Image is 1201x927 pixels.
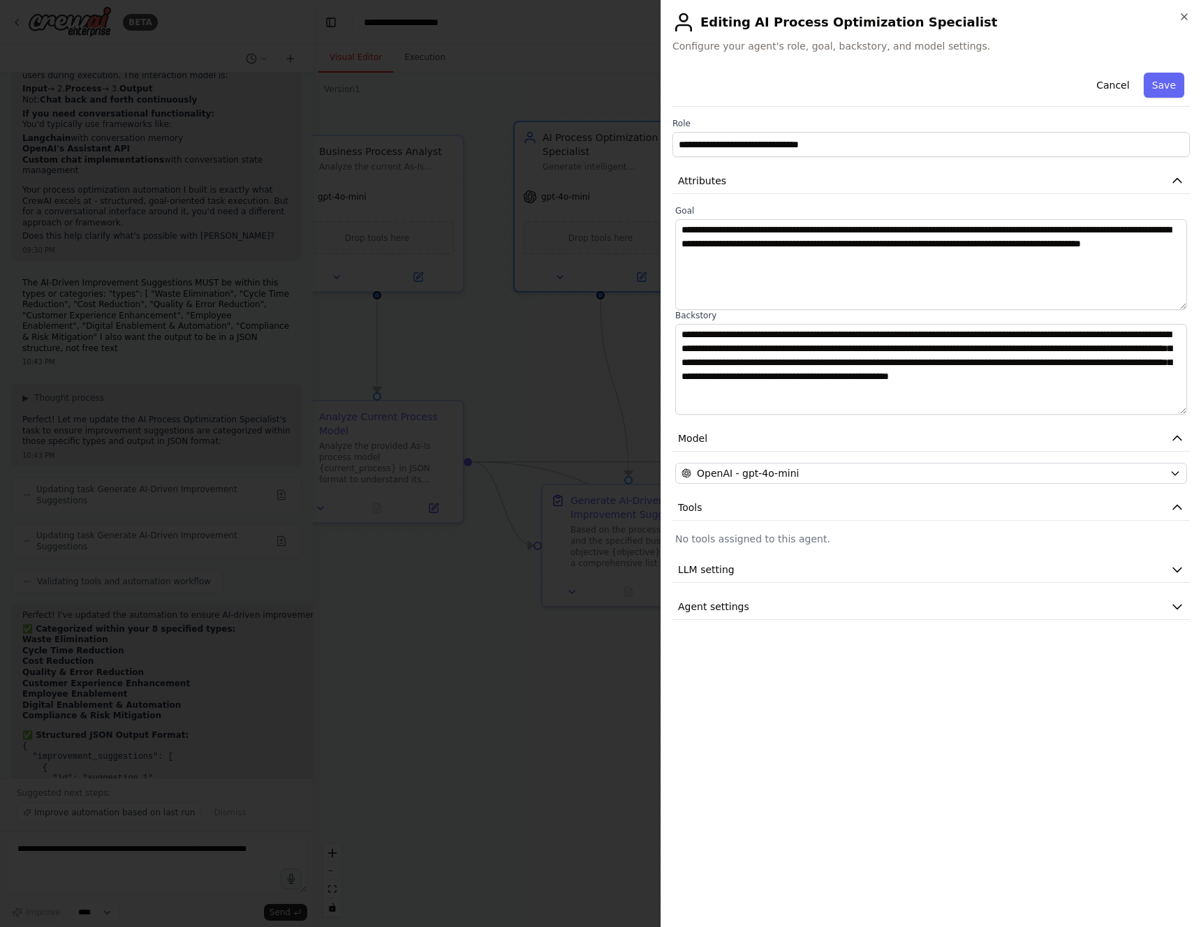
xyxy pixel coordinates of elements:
span: Model [678,431,707,445]
button: Tools [672,495,1190,521]
label: Goal [675,205,1187,216]
h2: Editing AI Process Optimization Specialist [672,11,1190,34]
button: LLM setting [672,557,1190,583]
span: Agent settings [678,600,749,614]
p: No tools assigned to this agent. [675,532,1187,546]
label: Role [672,118,1190,129]
button: Agent settings [672,594,1190,620]
button: Cancel [1088,73,1137,98]
label: Backstory [675,310,1187,321]
span: Attributes [678,174,726,188]
button: Save [1144,73,1184,98]
button: Model [672,426,1190,452]
span: Configure your agent's role, goal, backstory, and model settings. [672,39,1190,53]
span: OpenAI - gpt-4o-mini [697,466,799,480]
span: LLM setting [678,563,735,577]
span: Tools [678,500,702,514]
button: Attributes [672,168,1190,194]
button: OpenAI - gpt-4o-mini [675,463,1187,484]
